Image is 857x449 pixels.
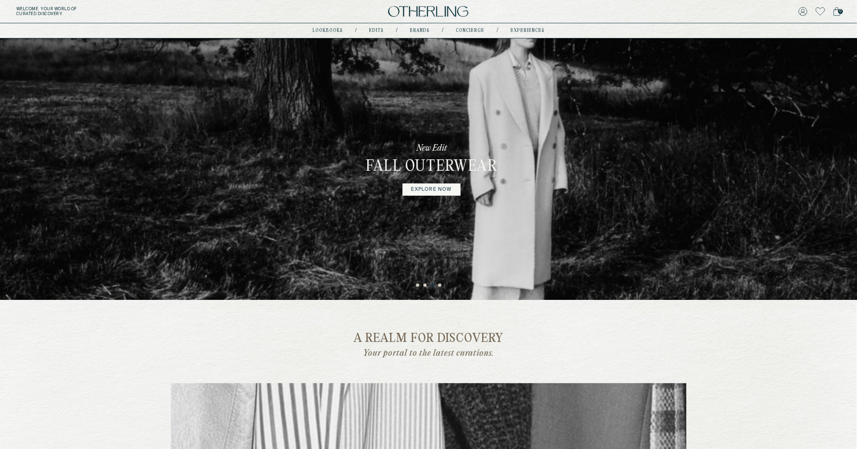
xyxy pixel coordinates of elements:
a: Brands [410,29,430,33]
div: / [442,27,443,34]
img: logo [388,6,468,17]
h2: a realm for discovery [178,333,680,345]
button: 3 [431,284,435,288]
a: 0 [833,6,841,17]
p: New Edit [416,143,447,154]
a: lookbooks [313,29,343,33]
span: 0 [838,9,843,14]
a: explore now [403,183,460,196]
div: / [396,27,398,34]
button: 2 [423,284,427,288]
div: / [497,27,498,34]
h5: Welcome . Your world of curated discovery. [16,7,263,16]
a: experiences [511,29,544,33]
h3: Fall Outerwear [366,157,497,177]
a: concierge [456,29,484,33]
div: / [355,27,357,34]
p: Your portal to the latest curations. [320,348,537,359]
a: Edits [369,29,384,33]
button: 1 [416,284,420,288]
button: 4 [438,284,442,288]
